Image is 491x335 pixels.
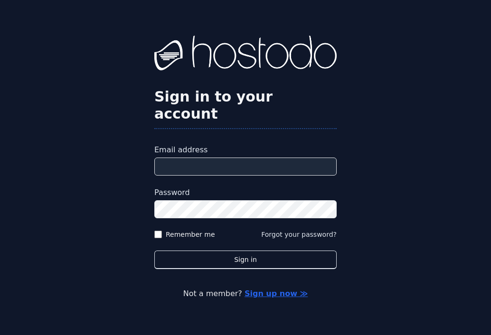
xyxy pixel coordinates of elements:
label: Email address [154,144,337,156]
p: Not a member? [38,288,453,299]
a: Sign up now ≫ [245,289,308,298]
button: Sign in [154,251,337,269]
label: Remember me [166,230,215,239]
label: Password [154,187,337,198]
h2: Sign in to your account [154,88,337,122]
img: Hostodo [154,36,337,74]
button: Forgot your password? [261,230,337,239]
